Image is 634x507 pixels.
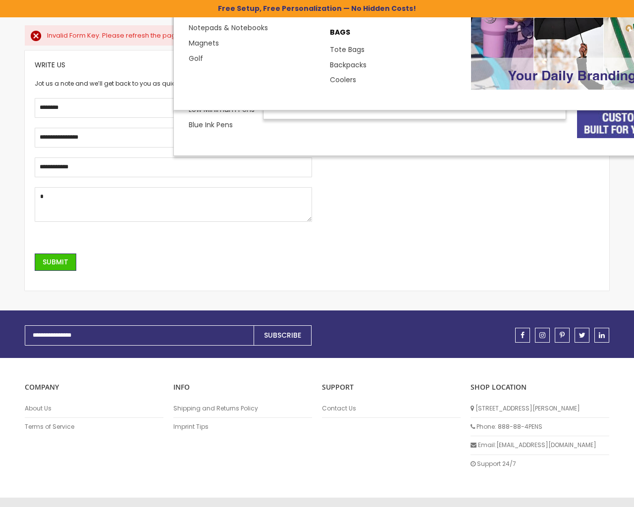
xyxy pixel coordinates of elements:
[25,383,163,392] p: COMPANY
[515,328,530,343] a: facebook
[189,120,233,130] a: Blue Ink Pens
[254,325,312,346] button: Subscribe
[189,104,255,114] a: Low Minimum Pens
[189,23,268,33] a: Notepads & Notebooks
[560,332,565,339] span: pinterest
[535,328,550,343] a: instagram
[173,423,312,431] a: Imprint Tips
[575,328,589,343] a: twitter
[330,75,356,85] a: Coolers
[330,28,461,42] p: BAGS
[35,80,312,88] div: Jot us a note and we’ll get back to you as quickly as possible.
[35,60,65,70] span: Write Us
[322,405,461,412] a: Contact Us
[330,45,365,54] a: Tote Bags
[35,253,76,271] button: Submit
[471,455,609,473] li: Support 24/7
[189,53,203,63] a: Golf
[539,332,545,339] span: instagram
[322,383,461,392] p: Support
[173,383,312,392] p: INFO
[471,418,609,436] li: Phone: 888-88-4PENS
[47,31,599,40] div: Invalid Form Key. Please refresh the page.
[189,38,219,48] a: Magnets
[330,60,367,70] a: Backpacks
[25,405,163,412] a: About Us
[471,436,609,455] li: Email: [EMAIL_ADDRESS][DOMAIN_NAME]
[594,328,609,343] a: linkedin
[521,332,525,339] span: facebook
[599,332,605,339] span: linkedin
[579,332,585,339] span: twitter
[555,328,570,343] a: pinterest
[25,423,163,431] a: Terms of Service
[264,330,301,340] span: Subscribe
[173,405,312,412] a: Shipping and Returns Policy
[43,257,68,267] span: Submit
[471,383,609,392] p: SHOP LOCATION
[471,400,609,418] li: [STREET_ADDRESS][PERSON_NAME]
